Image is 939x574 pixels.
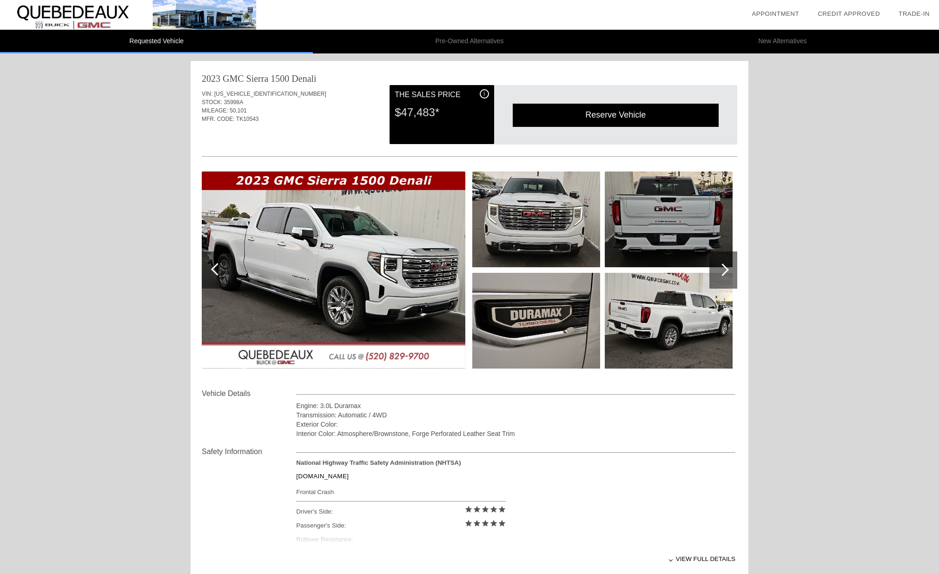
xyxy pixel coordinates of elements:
[202,99,222,106] span: STOCK:
[818,10,880,17] a: Credit Approved
[202,446,296,457] div: Safety Information
[296,548,735,570] div: View full details
[202,116,235,122] span: MFR. CODE:
[296,401,735,410] div: Engine: 3.0L Duramax
[395,89,489,100] div: The Sales Price
[202,388,296,399] div: Vehicle Details
[481,505,489,514] i: star
[202,72,289,85] div: 2023 GMC Sierra 1500
[230,107,247,114] span: 50,101
[296,420,735,429] div: Exterior Color:
[296,473,349,480] a: [DOMAIN_NAME]
[296,505,506,519] div: Driver's Side:
[296,459,461,466] strong: National Highway Traffic Safety Administration (NHTSA)
[489,505,498,514] i: star
[296,410,735,420] div: Transmission: Automatic / 4WD
[605,172,733,267] img: 4.jpg
[313,30,626,53] li: Pre-Owned Alternatives
[513,104,719,126] div: Reserve Vehicle
[899,10,930,17] a: Trade-In
[472,273,600,369] img: 3.jpg
[291,72,316,85] div: Denali
[626,30,939,53] li: New Alternatives
[464,505,473,514] i: star
[472,172,600,267] img: 2.jpg
[473,519,481,528] i: star
[202,107,228,114] span: MILEAGE:
[473,505,481,514] i: star
[214,91,326,97] span: [US_VEHICLE_IDENTIFICATION_NUMBER]
[395,100,489,125] div: $47,483*
[498,505,506,514] i: star
[202,172,465,369] img: 1.jpg
[296,429,735,438] div: Interior Color: Atmosphere/Brownstone, Forge Perforated Leather Seat Trim
[202,91,212,97] span: VIN:
[464,519,473,528] i: star
[481,519,489,528] i: star
[296,519,506,533] div: Passenger's Side:
[498,519,506,528] i: star
[752,10,799,17] a: Appointment
[489,519,498,528] i: star
[224,99,243,106] span: 35998A
[605,273,733,369] img: 5.jpg
[483,91,485,97] span: i
[296,486,506,498] div: Frontal Crash
[236,116,259,122] span: TK10543
[202,129,737,144] div: Quoted on [DATE] 4:15:26 AM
